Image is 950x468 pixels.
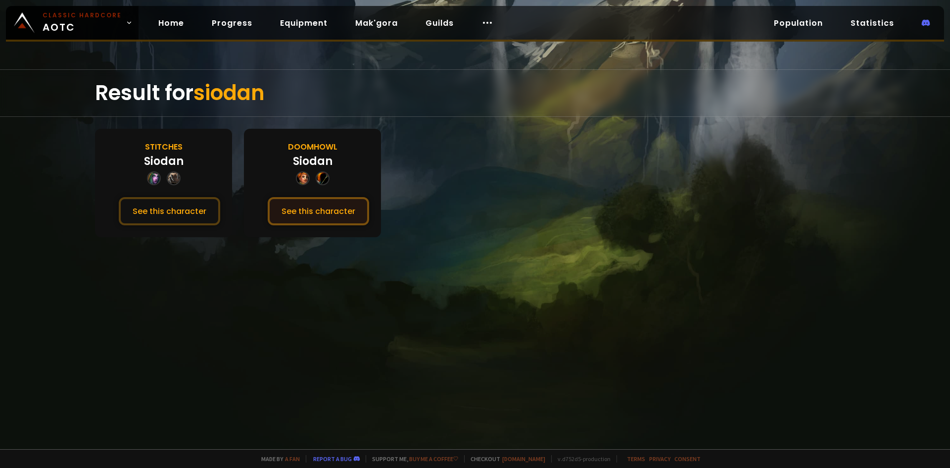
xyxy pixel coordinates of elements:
div: Siodan [293,153,332,169]
div: Result for [95,70,855,116]
small: Classic Hardcore [43,11,122,20]
button: See this character [268,197,369,225]
a: Population [766,13,831,33]
a: Progress [204,13,260,33]
a: a fan [285,455,300,463]
a: Mak'gora [347,13,406,33]
span: v. d752d5 - production [551,455,611,463]
span: Checkout [464,455,545,463]
a: Equipment [272,13,335,33]
a: Statistics [843,13,902,33]
a: Home [150,13,192,33]
div: Siodan [144,153,184,169]
a: Classic HardcoreAOTC [6,6,139,40]
button: See this character [119,197,220,225]
div: Stitches [145,141,183,153]
a: [DOMAIN_NAME] [502,455,545,463]
span: siodan [193,78,265,107]
span: AOTC [43,11,122,35]
div: Doomhowl [288,141,337,153]
a: Terms [627,455,645,463]
span: Made by [255,455,300,463]
a: Privacy [649,455,670,463]
a: Buy me a coffee [409,455,458,463]
a: Report a bug [313,455,352,463]
a: Consent [674,455,701,463]
span: Support me, [366,455,458,463]
a: Guilds [418,13,462,33]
